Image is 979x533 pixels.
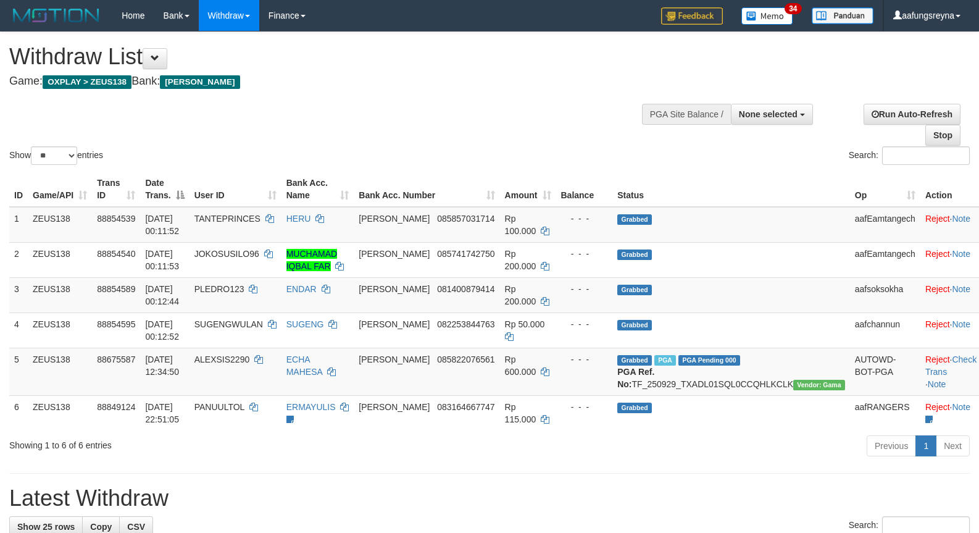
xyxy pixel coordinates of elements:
label: Search: [849,146,970,165]
div: - - - [561,212,608,225]
a: ENDAR [286,284,317,294]
a: Note [952,402,970,412]
span: [PERSON_NAME] [359,284,430,294]
a: Previous [867,435,916,456]
button: None selected [731,104,813,125]
a: Reject [925,355,950,364]
div: - - - [561,353,608,366]
span: 34 [785,3,801,14]
td: ZEUS138 [28,395,92,430]
th: ID [9,172,28,207]
span: TANTEPRINCES [194,214,260,224]
a: Reject [925,214,950,224]
span: [PERSON_NAME] [359,319,430,329]
span: Rp 200.000 [505,284,536,306]
a: Note [952,249,970,259]
td: 4 [9,313,28,348]
span: None selected [739,109,798,119]
span: Grabbed [617,250,652,260]
span: 88854595 [97,319,135,329]
a: MUCHAMAD IQBAL FAR [286,249,337,271]
a: Reject [925,319,950,329]
span: [DATE] 00:11:52 [145,214,179,236]
h1: Latest Withdraw [9,486,970,511]
span: Copy 085741742750 to clipboard [437,249,494,259]
td: 1 [9,207,28,243]
div: Showing 1 to 6 of 6 entries [9,434,399,451]
td: ZEUS138 [28,277,92,313]
span: [DATE] 00:12:44 [145,284,179,306]
a: Reject [925,284,950,294]
span: Grabbed [617,285,652,295]
span: PGA Pending [678,355,740,366]
td: aafsoksokha [850,277,920,313]
h4: Game: Bank: [9,75,640,88]
span: JOKOSUSILO96 [194,249,259,259]
a: Note [952,319,970,329]
span: 88854539 [97,214,135,224]
span: 88854589 [97,284,135,294]
span: Copy 082253844763 to clipboard [437,319,494,329]
span: ALEXSIS2290 [194,355,250,364]
a: Stop [925,125,960,146]
b: PGA Ref. No: [617,367,654,389]
span: Rp 100.000 [505,214,536,236]
span: Marked by aafpengsreynich [654,355,676,366]
a: Reject [925,249,950,259]
span: Grabbed [617,403,652,413]
td: AUTOWD-BOT-PGA [850,348,920,395]
span: Copy 081400879414 to clipboard [437,284,494,294]
span: Copy 085822076561 to clipboard [437,355,494,364]
a: SUGENG [286,319,324,329]
a: ERMAYULIS [286,402,336,412]
div: - - - [561,283,608,295]
span: 88854540 [97,249,135,259]
a: ECHA MAHESA [286,355,322,377]
div: - - - [561,248,608,260]
label: Show entries [9,146,103,165]
a: Run Auto-Refresh [864,104,960,125]
td: aafRANGERS [850,395,920,430]
img: Button%20Memo.svg [741,7,793,25]
th: Bank Acc. Number: activate to sort column ascending [354,172,499,207]
span: Copy 085857031714 to clipboard [437,214,494,224]
span: [DATE] 12:34:50 [145,355,179,377]
span: Show 25 rows [17,522,75,532]
span: Grabbed [617,355,652,366]
div: PGA Site Balance / [642,104,731,125]
span: 88675587 [97,355,135,364]
th: Amount: activate to sort column ascending [500,172,556,207]
span: Rp 50.000 [505,319,545,329]
span: PANUULTOL [194,402,244,412]
td: 6 [9,395,28,430]
img: panduan.png [812,7,873,24]
img: MOTION_logo.png [9,6,103,25]
span: CSV [127,522,145,532]
span: Copy [90,522,112,532]
span: PLEDRO123 [194,284,244,294]
span: Vendor URL: https://trx31.1velocity.biz [793,380,845,390]
a: Next [936,435,970,456]
span: [DATE] 00:11:53 [145,249,179,271]
td: ZEUS138 [28,242,92,277]
span: [PERSON_NAME] [359,249,430,259]
a: Note [952,284,970,294]
a: Note [928,379,946,389]
span: [PERSON_NAME] [160,75,240,89]
th: Status [612,172,850,207]
span: Rp 200.000 [505,249,536,271]
span: [PERSON_NAME] [359,355,430,364]
span: Grabbed [617,320,652,330]
a: 1 [915,435,936,456]
span: [DATE] 00:12:52 [145,319,179,342]
td: aafEamtangech [850,207,920,243]
td: 3 [9,277,28,313]
td: 5 [9,348,28,395]
td: ZEUS138 [28,207,92,243]
td: ZEUS138 [28,348,92,395]
th: Trans ID: activate to sort column ascending [92,172,140,207]
a: Note [952,214,970,224]
span: Rp 600.000 [505,355,536,377]
span: [DATE] 22:51:05 [145,402,179,424]
th: Date Trans.: activate to sort column descending [140,172,189,207]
